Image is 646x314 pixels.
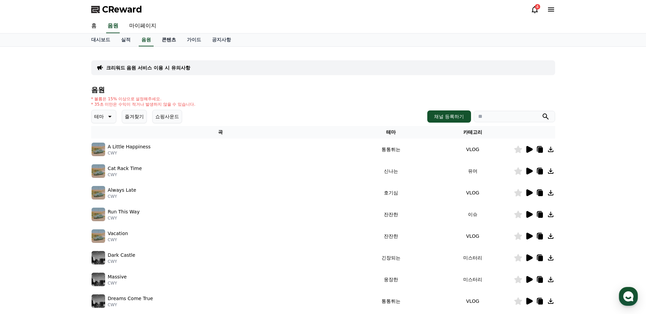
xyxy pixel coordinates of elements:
[181,34,207,46] a: 가이드
[432,204,513,225] td: 이슈
[108,208,140,215] p: Run This Way
[92,294,105,308] img: music
[92,229,105,243] img: music
[350,290,432,312] td: 통통튀는
[62,225,70,231] span: 대화
[108,215,140,221] p: CWY
[91,4,142,15] a: CReward
[152,110,182,123] button: 쇼핑사운드
[432,182,513,204] td: VLOG
[91,110,116,123] button: 테마
[91,126,350,139] th: 곡
[91,96,196,102] p: * 볼륨은 15% 이상으로 설정해주세요.
[432,290,513,312] td: VLOG
[106,19,120,33] a: 음원
[2,215,45,232] a: 홈
[45,215,87,232] a: 대화
[432,160,513,182] td: 유머
[86,19,102,33] a: 홈
[207,34,236,46] a: 공지사항
[94,112,104,121] p: 테마
[108,302,153,308] p: CWY
[92,273,105,286] img: music
[531,5,539,14] a: 4
[21,225,25,230] span: 홈
[535,4,540,9] div: 4
[116,34,136,46] a: 실적
[108,165,142,172] p: Cat Rack Time
[432,126,513,139] th: 카테고리
[108,187,136,194] p: Always Late
[102,4,142,15] span: CReward
[105,225,113,230] span: 설정
[108,143,151,150] p: A Little Happiness
[108,194,136,199] p: CWY
[108,295,153,302] p: Dreams Come True
[92,208,105,221] img: music
[432,139,513,160] td: VLOG
[108,230,128,237] p: Vacation
[106,64,190,71] a: 크리워드 음원 서비스 이용 시 유의사항
[92,143,105,156] img: music
[86,34,116,46] a: 대시보드
[91,86,555,93] h4: 음원
[108,280,127,286] p: CWY
[108,150,151,156] p: CWY
[350,139,432,160] td: 통통튀는
[350,247,432,269] td: 긴장되는
[108,252,135,259] p: Dark Castle
[350,225,432,247] td: 잔잔한
[122,110,147,123] button: 즐겨찾기
[108,273,127,280] p: Massive
[108,172,142,177] p: CWY
[139,34,154,46] a: 음원
[432,269,513,290] td: 미스터리
[350,204,432,225] td: 잔잔한
[350,126,432,139] th: 테마
[427,110,471,123] button: 채널 등록하기
[92,164,105,178] img: music
[108,259,135,264] p: CWY
[91,102,196,107] p: * 35초 미만은 수익이 적거나 발생하지 않을 수 있습니다.
[108,237,128,243] p: CWY
[156,34,181,46] a: 콘텐츠
[350,160,432,182] td: 신나는
[92,251,105,265] img: music
[124,19,162,33] a: 마이페이지
[432,225,513,247] td: VLOG
[350,182,432,204] td: 호기심
[87,215,130,232] a: 설정
[350,269,432,290] td: 웅장한
[432,247,513,269] td: 미스터리
[92,186,105,200] img: music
